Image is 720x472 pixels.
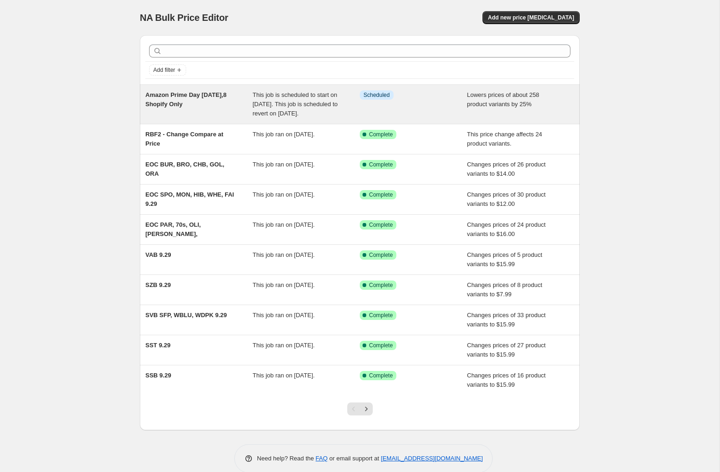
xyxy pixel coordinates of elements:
[347,402,373,415] nav: Pagination
[467,312,546,328] span: Changes prices of 33 product variants to $15.99
[381,455,483,462] a: [EMAIL_ADDRESS][DOMAIN_NAME]
[467,251,543,268] span: Changes prices of 5 product variants to $15.99
[145,131,223,147] span: RBF2 - Change Compare at Price
[467,221,546,237] span: Changes prices of 24 product variants to $16.00
[482,11,580,24] button: Add new price [MEDICAL_DATA]
[253,91,338,117] span: This job is scheduled to start on [DATE]. This job is scheduled to revert on [DATE].
[467,131,542,147] span: This price change affects 24 product variants.
[369,251,393,259] span: Complete
[316,455,328,462] a: FAQ
[328,455,381,462] span: or email support at
[467,91,539,108] span: Lowers prices of about 258 product variants by 25%
[253,372,315,379] span: This job ran on [DATE].
[467,191,546,207] span: Changes prices of 30 product variants to $12.00
[363,91,390,99] span: Scheduled
[145,251,171,258] span: VAB 9.29
[140,13,228,23] span: NA Bulk Price Editor
[253,191,315,198] span: This job ran on [DATE].
[369,131,393,138] span: Complete
[467,161,546,177] span: Changes prices of 26 product variants to $14.00
[369,372,393,379] span: Complete
[369,281,393,289] span: Complete
[253,312,315,319] span: This job ran on [DATE].
[145,342,170,349] span: SST 9.29
[145,281,171,288] span: SZB 9.29
[145,91,226,108] span: Amazon Prime Day [DATE],8 Shopify Only
[253,161,315,168] span: This job ran on [DATE].
[253,251,315,258] span: This job ran on [DATE].
[488,14,574,21] span: Add new price [MEDICAL_DATA]
[467,342,546,358] span: Changes prices of 27 product variants to $15.99
[145,191,234,207] span: EOC SPO, MON, HIB, WHE, FAI 9.29
[360,402,373,415] button: Next
[369,342,393,349] span: Complete
[253,131,315,138] span: This job ran on [DATE].
[369,221,393,229] span: Complete
[253,342,315,349] span: This job ran on [DATE].
[253,221,315,228] span: This job ran on [DATE].
[145,161,224,177] span: EOC BUR, BRO, CHB, GOL, ORA
[369,312,393,319] span: Complete
[253,281,315,288] span: This job ran on [DATE].
[145,221,201,237] span: EOC PAR, 70s, OLI, [PERSON_NAME],
[145,372,171,379] span: SSB 9.29
[369,161,393,168] span: Complete
[467,281,543,298] span: Changes prices of 8 product variants to $7.99
[145,312,227,319] span: SVB SFP, WBLU, WDPK 9.29
[153,66,175,74] span: Add filter
[467,372,546,388] span: Changes prices of 16 product variants to $15.99
[257,455,316,462] span: Need help? Read the
[369,191,393,198] span: Complete
[149,64,186,76] button: Add filter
